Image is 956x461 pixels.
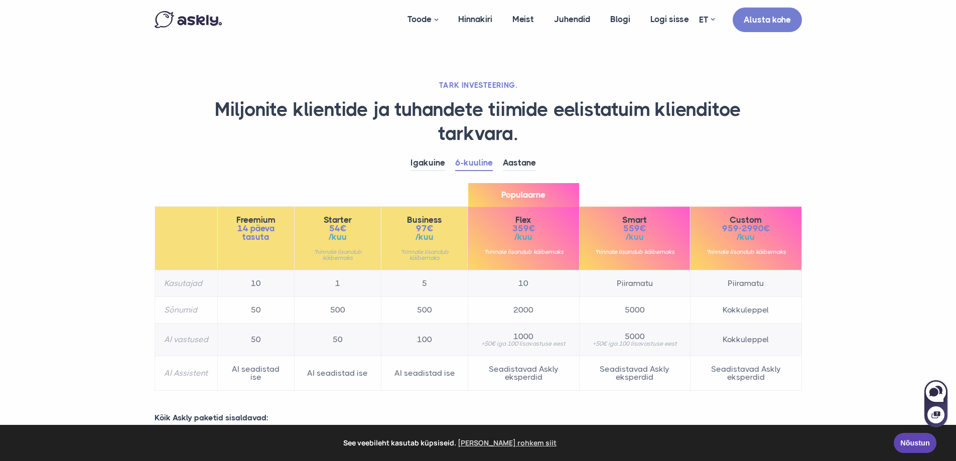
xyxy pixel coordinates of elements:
[155,270,217,297] th: Kasutajad
[304,249,372,261] small: *hinnale lisandub käibemaks
[294,356,381,391] td: AI seadistad ise
[455,156,493,171] a: 6-kuuline
[589,224,681,233] span: 559€
[217,324,294,356] td: 50
[294,324,381,356] td: 50
[691,356,801,391] td: Seadistavad Askly eksperdid
[589,216,681,224] span: Smart
[700,249,792,255] small: *hinnale lisandub käibemaks
[390,224,459,233] span: 97€
[477,216,570,224] span: Flex
[381,297,468,324] td: 500
[579,297,690,324] td: 5000
[468,183,579,207] span: Populaarne
[294,270,381,297] td: 1
[304,216,372,224] span: Starter
[923,378,948,428] iframe: Askly chat
[700,216,792,224] span: Custom
[700,233,792,241] span: /kuu
[217,270,294,297] td: 10
[155,11,222,28] img: Askly
[589,249,681,255] small: *hinnale lisandub käibemaks
[589,341,681,347] small: +50€ iga 100 lisavastuse eest
[390,216,459,224] span: Business
[294,297,381,324] td: 500
[700,224,792,233] span: 959-2990€
[477,249,570,255] small: *hinnale lisandub käibemaks
[468,297,579,324] td: 2000
[155,98,802,145] h1: Miljonite klientide ja tuhandete tiimide eelistatuim klienditoe tarkvara.
[477,224,570,233] span: 359€
[304,224,372,233] span: 54€
[155,413,268,422] strong: Kõik Askly paketid sisaldavad:
[477,233,570,241] span: /kuu
[155,324,217,356] th: AI vastused
[411,156,445,171] a: Igakuine
[390,249,459,261] small: *hinnale lisandub käibemaks
[691,297,801,324] td: Kokkuleppel
[381,324,468,356] td: 100
[503,156,536,171] a: Aastane
[733,8,802,32] a: Alusta kohe
[699,13,715,27] a: ET
[589,233,681,241] span: /kuu
[227,216,285,224] span: Freemium
[381,356,468,391] td: AI seadistad ise
[15,435,887,450] span: See veebileht kasutab küpsiseid.
[468,356,579,391] td: Seadistavad Askly eksperdid
[691,270,801,297] td: Piiramatu
[381,270,468,297] td: 5
[579,270,690,297] td: Piiramatu
[468,270,579,297] td: 10
[700,336,792,344] span: Kokkuleppel
[217,356,294,391] td: AI seadistad ise
[390,233,459,241] span: /kuu
[894,433,936,453] a: Nõustun
[155,297,217,324] th: Sõnumid
[304,233,372,241] span: /kuu
[477,333,570,341] span: 1000
[477,341,570,347] small: +50€ iga 100 lisavastuse eest
[579,356,690,391] td: Seadistavad Askly eksperdid
[456,435,558,450] a: learn more about cookies
[217,297,294,324] td: 50
[227,224,285,241] span: 14 päeva tasuta
[155,80,802,90] h2: TARK INVESTEERING.
[589,333,681,341] span: 5000
[155,356,217,391] th: AI Assistent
